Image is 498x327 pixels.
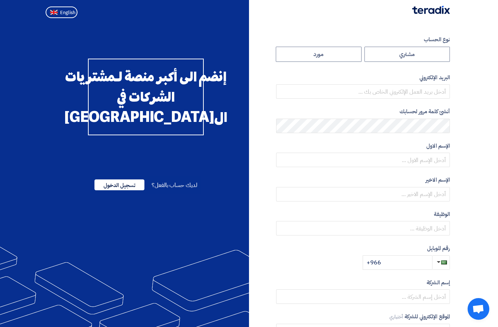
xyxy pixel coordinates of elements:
span: لديك حساب بالفعل؟ [152,181,197,190]
label: رقم الموبايل [276,244,450,252]
button: English [46,7,77,18]
label: الوظيفة [276,210,450,218]
label: البريد الإلكتروني [276,73,450,82]
img: Teradix logo [412,6,450,14]
label: إسم الشركة [276,279,450,287]
label: الإسم الاخير [276,176,450,184]
input: أدخل رقم الموبايل ... [363,255,432,270]
span: أختياري [389,313,403,320]
input: أدخل الوظيفة ... [276,221,450,235]
div: دردشة مفتوحة [468,298,489,320]
input: أدخل إسم الشركة ... [276,289,450,304]
div: إنضم الى أكبر منصة لـمشتريات الشركات في ال[GEOGRAPHIC_DATA] [88,59,204,135]
label: مشتري [364,47,450,62]
label: الموقع الإلكتروني للشركة [276,313,450,321]
label: الإسم الاول [276,142,450,150]
input: أدخل الإسم الاول ... [276,153,450,167]
a: تسجيل الدخول [94,181,144,190]
span: English [60,10,75,15]
label: مورد [276,47,362,62]
img: en-US.png [50,10,58,15]
span: تسجيل الدخول [94,179,144,190]
label: نوع الحساب [276,35,450,44]
label: أنشئ كلمة مرور لحسابك [276,107,450,116]
input: أدخل بريد العمل الإلكتروني الخاص بك ... [276,84,450,99]
input: أدخل الإسم الاخير ... [276,187,450,201]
